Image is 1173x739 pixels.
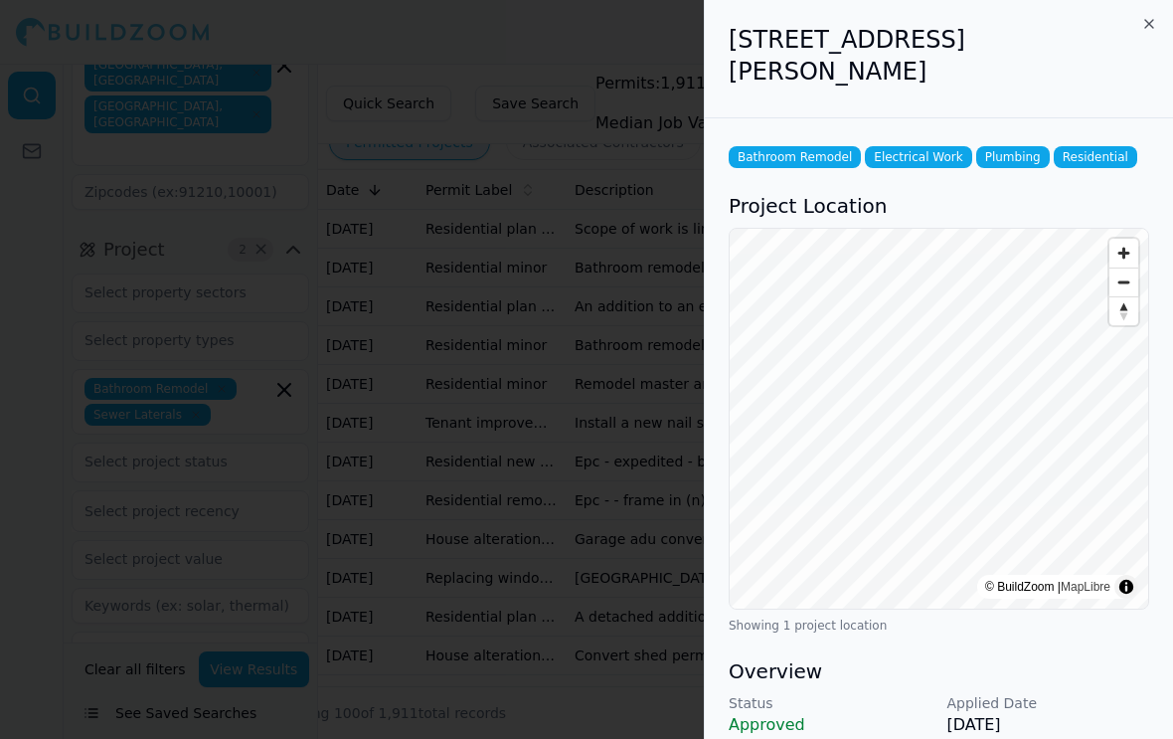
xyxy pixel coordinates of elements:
summary: Toggle attribution [1114,575,1138,599]
p: Approved [729,713,931,737]
h3: Overview [729,657,1149,685]
p: Applied Date [947,693,1150,713]
button: Zoom in [1109,239,1138,268]
span: Bathroom Remodel [729,146,861,168]
p: Status [729,693,931,713]
span: Residential [1054,146,1137,168]
canvas: Map [730,229,1148,609]
button: Zoom out [1109,268,1138,296]
div: Showing 1 project location [729,618,1149,634]
a: MapLibre [1061,580,1110,594]
h2: [STREET_ADDRESS][PERSON_NAME] [729,24,1149,88]
span: Plumbing [976,146,1050,168]
span: Electrical Work [865,146,971,168]
p: [DATE] [947,713,1150,737]
h3: Project Location [729,192,1149,220]
div: © BuildZoom | [985,577,1110,597]
button: Reset bearing to north [1109,296,1138,325]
